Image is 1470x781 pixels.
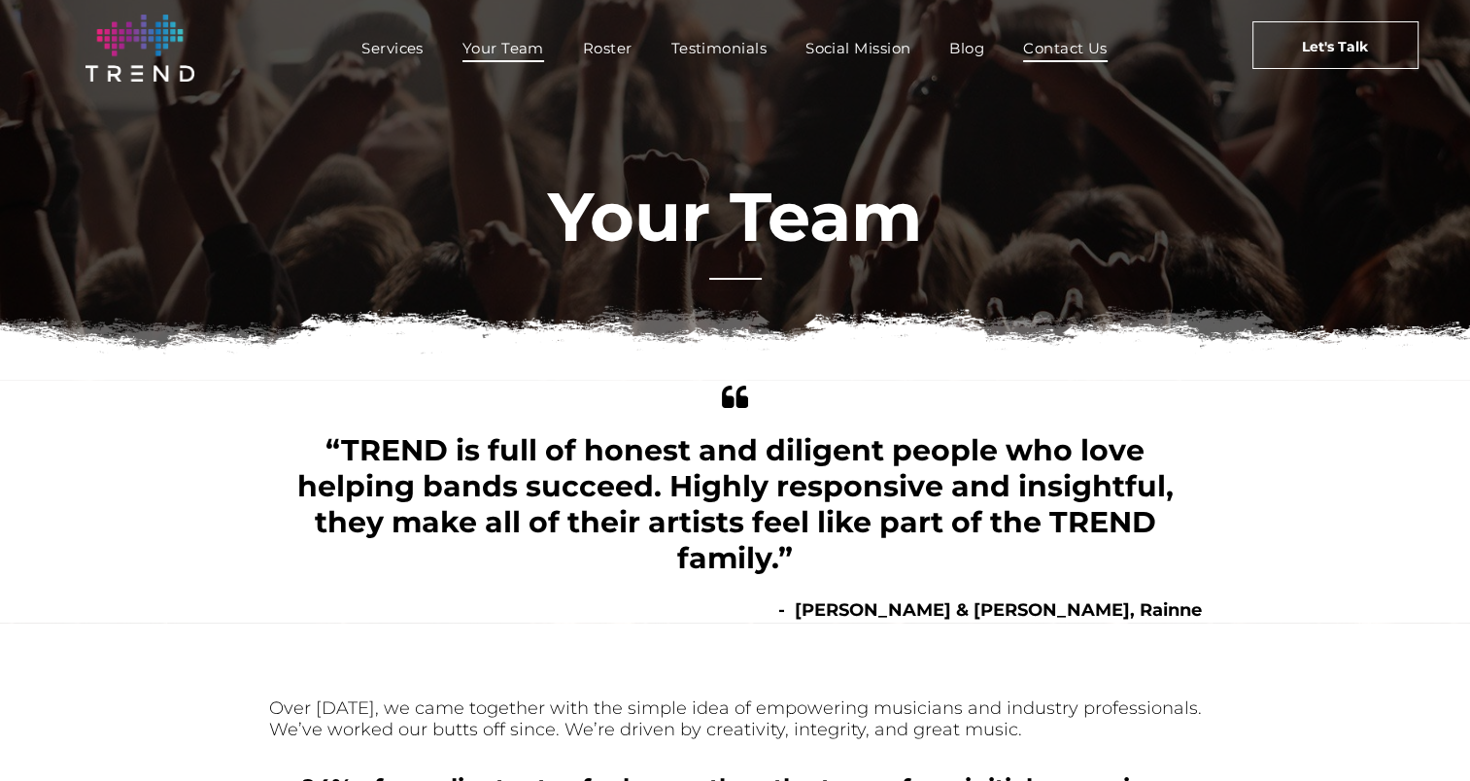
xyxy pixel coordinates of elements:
img: logo [85,15,194,82]
span: Contact Us [1023,34,1108,62]
b: - [PERSON_NAME] & [PERSON_NAME], Rainne [778,599,1202,621]
font: Over [DATE], we came together with the simple idea of empowering musicians and industry professio... [269,697,1202,740]
span: “TREND is full of honest and diligent people who love helping bands succeed. Highly responsive an... [297,432,1174,576]
a: Let's Talk [1252,21,1419,69]
iframe: Chat Widget [1121,557,1470,781]
font: Your Team [548,175,922,258]
a: Testimonials [652,34,786,62]
a: Contact Us [1004,34,1127,62]
a: Social Mission [786,34,930,62]
a: Roster [564,34,652,62]
span: Let's Talk [1302,22,1368,71]
a: Your Team [443,34,564,62]
a: Blog [930,34,1004,62]
a: Services [342,34,443,62]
